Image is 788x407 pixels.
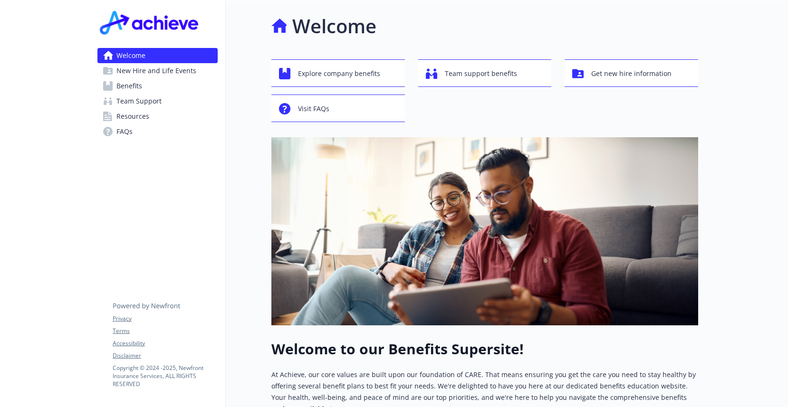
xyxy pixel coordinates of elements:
span: Resources [116,109,149,124]
button: Visit FAQs [271,95,405,122]
a: Accessibility [113,339,217,348]
h1: Welcome [292,12,376,40]
a: New Hire and Life Events [97,63,218,78]
a: Welcome [97,48,218,63]
h1: Welcome to our Benefits Supersite! [271,341,698,358]
a: Privacy [113,314,217,323]
a: Team Support [97,94,218,109]
a: Terms [113,327,217,335]
span: Benefits [116,78,142,94]
a: Benefits [97,78,218,94]
img: overview page banner [271,137,698,325]
button: Explore company benefits [271,59,405,87]
span: Explore company benefits [298,65,380,83]
span: FAQs [116,124,133,139]
span: New Hire and Life Events [116,63,196,78]
span: Team support benefits [445,65,517,83]
a: FAQs [97,124,218,139]
span: Team Support [116,94,162,109]
span: Visit FAQs [298,100,329,118]
a: Disclaimer [113,351,217,360]
span: Get new hire information [591,65,672,83]
button: Get new hire information [565,59,698,87]
p: Copyright © 2024 - 2025 , Newfront Insurance Services, ALL RIGHTS RESERVED [113,364,217,388]
button: Team support benefits [418,59,552,87]
span: Welcome [116,48,145,63]
a: Resources [97,109,218,124]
